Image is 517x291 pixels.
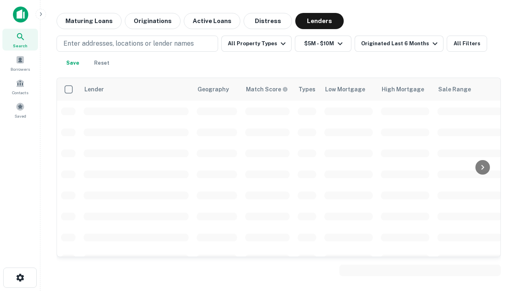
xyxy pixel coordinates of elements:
a: Contacts [2,76,38,97]
button: Maturing Loans [57,13,122,29]
div: Geography [198,84,229,94]
th: Geography [193,78,241,101]
th: Sale Range [433,78,506,101]
span: Contacts [12,89,28,96]
a: Search [2,29,38,51]
div: High Mortgage [382,84,424,94]
div: Capitalize uses an advanced AI algorithm to match your search with the best lender. The match sco... [246,85,288,94]
button: Distress [244,13,292,29]
button: Active Loans [184,13,240,29]
button: All Filters [447,36,487,52]
span: Search [13,42,27,49]
button: Enter addresses, locations or lender names [57,36,218,52]
th: Capitalize uses an advanced AI algorithm to match your search with the best lender. The match sco... [241,78,294,101]
button: Lenders [295,13,344,29]
th: Lender [80,78,193,101]
th: Low Mortgage [320,78,377,101]
button: Save your search to get updates of matches that match your search criteria. [60,55,86,71]
button: Originations [125,13,181,29]
span: Borrowers [11,66,30,72]
span: Saved [15,113,26,119]
th: Types [294,78,320,101]
th: High Mortgage [377,78,433,101]
iframe: Chat Widget [477,200,517,239]
div: Types [298,84,315,94]
button: Reset [89,55,115,71]
h6: Match Score [246,85,286,94]
a: Borrowers [2,52,38,74]
button: All Property Types [221,36,292,52]
button: $5M - $10M [295,36,351,52]
div: Lender [84,84,104,94]
div: Originated Last 6 Months [361,39,440,48]
a: Saved [2,99,38,121]
div: Sale Range [438,84,471,94]
button: Originated Last 6 Months [355,36,443,52]
div: Low Mortgage [325,84,365,94]
p: Enter addresses, locations or lender names [63,39,194,48]
img: capitalize-icon.png [13,6,28,23]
